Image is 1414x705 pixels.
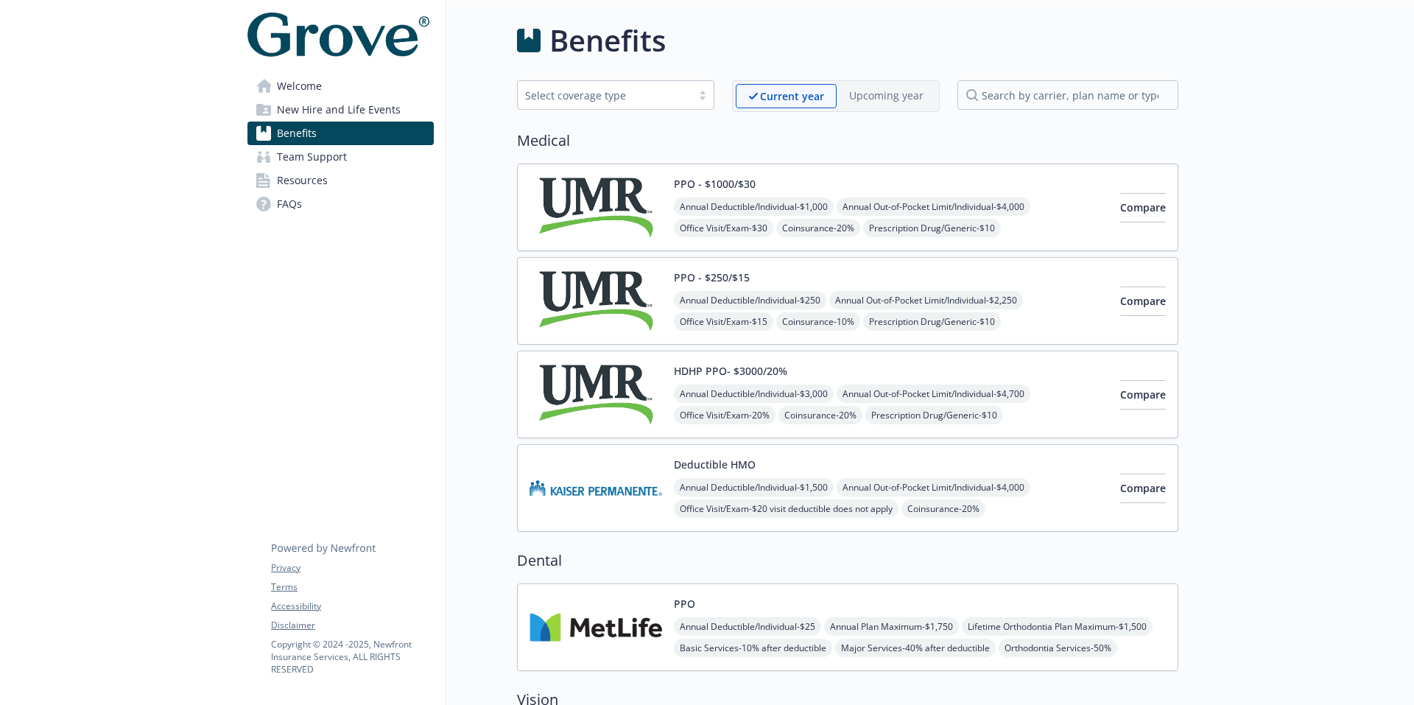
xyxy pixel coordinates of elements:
span: Annual Out-of-Pocket Limit/Individual - $4,700 [837,385,1030,403]
span: Prescription Drug/Generic - $10 [863,312,1001,331]
span: Coinsurance - 10% [776,312,860,331]
span: Prescription Drug/Generic - $10 [865,406,1003,424]
div: Select coverage type [525,88,684,103]
span: Coinsurance - 20% [901,499,985,518]
button: Compare [1120,287,1166,316]
img: UMR carrier logo [530,363,662,426]
a: Disclaimer [271,619,433,632]
h2: Medical [517,130,1178,152]
button: Compare [1120,193,1166,222]
span: Coinsurance - 20% [776,219,860,237]
span: Compare [1120,294,1166,308]
span: Welcome [277,74,322,98]
span: Annual Deductible/Individual - $25 [674,617,821,636]
a: Welcome [247,74,434,98]
h2: Dental [517,550,1178,572]
span: Annual Out-of-Pocket Limit/Individual - $2,250 [829,291,1023,309]
span: Annual Deductible/Individual - $1,000 [674,197,834,216]
span: Annual Deductible/Individual - $250 [674,291,826,309]
img: UMR carrier logo [530,176,662,239]
span: Office Visit/Exam - $30 [674,219,773,237]
span: Compare [1120,200,1166,214]
button: PPO [674,596,695,611]
input: search by carrier, plan name or type [957,80,1178,110]
span: Major Services - 40% after deductible [835,639,996,657]
img: UMR carrier logo [530,270,662,332]
img: Kaiser Permanente Insurance Company carrier logo [530,457,662,519]
span: Office Visit/Exam - 20% [674,406,775,424]
span: Annual Out-of-Pocket Limit/Individual - $4,000 [837,197,1030,216]
img: Metlife Inc carrier logo [530,596,662,659]
p: Copyright © 2024 - 2025 , Newfront Insurance Services, ALL RIGHTS RESERVED [271,638,433,676]
span: Team Support [277,145,347,169]
span: Annual Deductible/Individual - $1,500 [674,478,834,497]
span: Basic Services - 10% after deductible [674,639,832,657]
span: Compare [1120,481,1166,495]
span: Coinsurance - 20% [778,406,862,424]
a: Team Support [247,145,434,169]
a: Privacy [271,561,433,575]
button: PPO - $250/$15 [674,270,750,285]
span: Orthodontia Services - 50% [999,639,1117,657]
a: Benefits [247,122,434,145]
span: Lifetime Orthodontia Plan Maximum - $1,500 [962,617,1153,636]
button: HDHP PPO- $3000/20% [674,363,787,379]
span: Resources [277,169,328,192]
span: Annual Out-of-Pocket Limit/Individual - $4,000 [837,478,1030,497]
span: Upcoming year [837,84,936,108]
p: Current year [760,88,824,104]
a: FAQs [247,192,434,216]
span: Office Visit/Exam - $20 visit deductible does not apply [674,499,898,518]
button: Compare [1120,474,1166,503]
span: Office Visit/Exam - $15 [674,312,773,331]
span: Prescription Drug/Generic - $10 [863,219,1001,237]
span: New Hire and Life Events [277,98,401,122]
span: Compare [1120,387,1166,401]
button: PPO - $1000/$30 [674,176,756,192]
button: Compare [1120,380,1166,410]
p: Upcoming year [849,88,924,103]
a: Accessibility [271,600,433,613]
span: Benefits [277,122,317,145]
a: Terms [271,581,433,594]
a: Resources [247,169,434,192]
a: New Hire and Life Events [247,98,434,122]
span: Annual Plan Maximum - $1,750 [824,617,959,636]
span: Annual Deductible/Individual - $3,000 [674,385,834,403]
button: Deductible HMO [674,457,756,472]
h1: Benefits [549,18,666,63]
span: FAQs [277,192,302,216]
